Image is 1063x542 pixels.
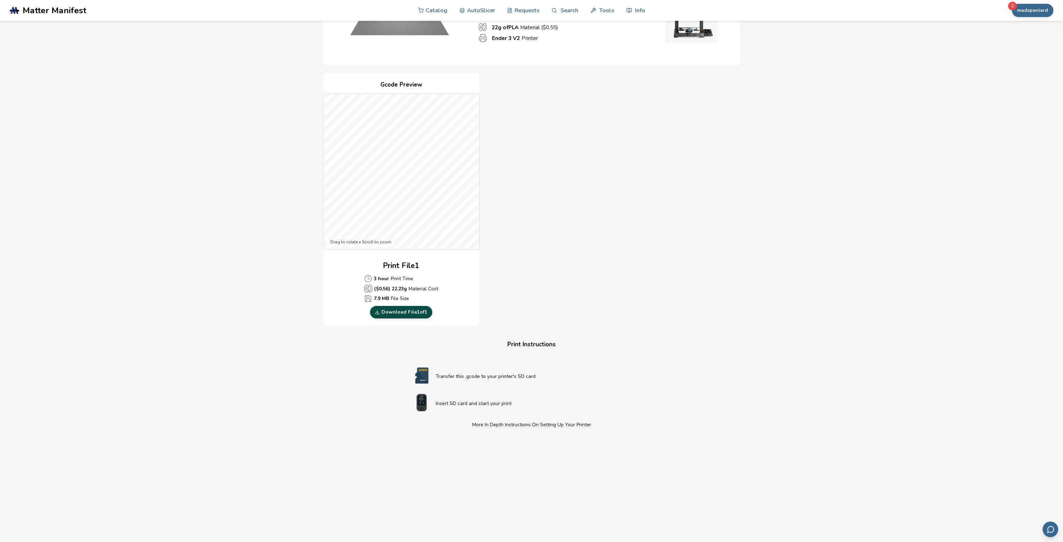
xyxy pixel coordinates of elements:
[408,421,655,428] p: More In Depth Instructions On Setting Up Your Printer
[364,284,372,293] span: Average Cost
[327,238,395,246] div: Drag to rotate • Scroll to zoom
[364,294,438,302] p: File Size
[364,284,438,293] p: Material Cost
[370,306,432,318] a: Download File1of1
[408,394,436,411] img: Start print
[374,285,407,292] b: ($ 0.56 ) 22.23 g
[374,275,389,282] b: 3 hour
[374,295,389,302] b: 7.9 MB
[364,275,372,283] span: Average Cost
[23,6,86,15] span: Matter Manifest
[436,400,655,407] p: Insert SD card and start your print
[1012,4,1053,17] button: madspaniard
[383,260,419,271] h2: Print File 1
[364,294,372,302] span: Average Cost
[323,80,480,90] h4: Gcode Preview
[478,23,487,31] span: Material Used
[492,34,538,42] p: Printer
[1042,521,1058,537] button: Send feedback via email
[478,34,487,42] span: Printer
[408,367,436,384] img: SD card
[436,373,655,380] p: Transfer this .gcode to your printer's SD card
[492,34,520,42] b: Ender 3 V2
[364,275,438,283] p: Print Time
[492,24,518,31] b: 22 g of PLA
[400,339,664,350] h4: Print Instructions
[492,24,558,31] p: Material ($ 0.55 )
